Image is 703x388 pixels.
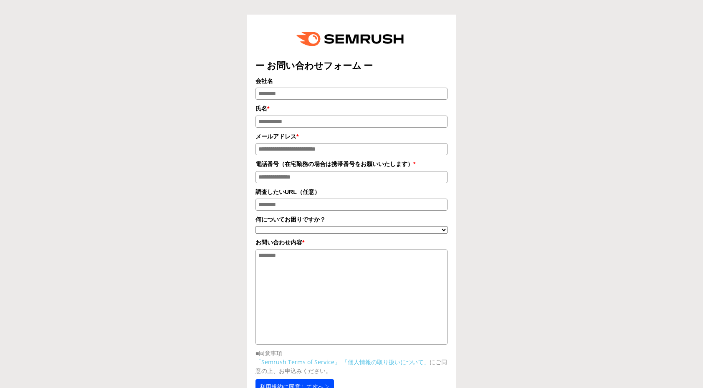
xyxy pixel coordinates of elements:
[255,132,448,141] label: メールアドレス
[255,215,448,224] label: 何についてお困りですか？
[342,358,430,366] a: 「個人情報の取り扱いについて」
[255,104,448,113] label: 氏名
[255,358,448,375] p: にご同意の上、お申込みください。
[255,187,448,197] label: 調査したいURL（任意）
[255,159,448,169] label: 電話番号（在宅勤務の場合は携帯番号をお願いいたします）
[255,59,448,72] title: ー お問い合わせフォーム ー
[291,23,412,55] img: e6a379fe-ca9f-484e-8561-e79cf3a04b3f.png
[255,76,448,86] label: 会社名
[255,349,448,358] p: ■同意事項
[255,358,340,366] a: 「Semrush Terms of Service」
[255,238,448,247] label: お問い合わせ内容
